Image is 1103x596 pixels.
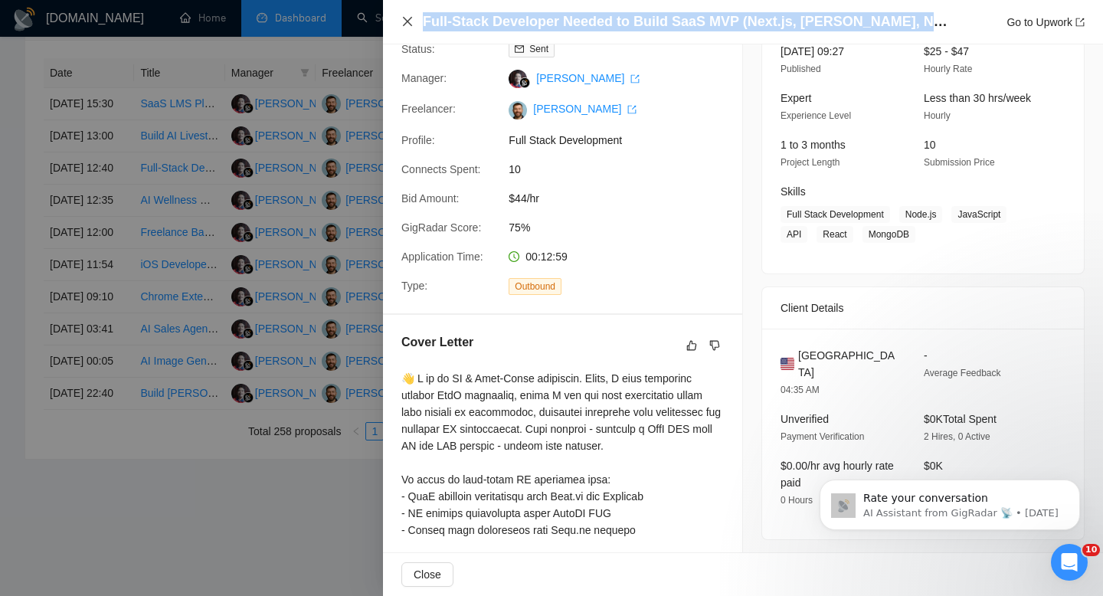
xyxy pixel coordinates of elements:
span: 1 to 3 months [781,139,846,151]
span: Unverified [781,413,829,425]
span: Skills [781,185,806,198]
span: Outbound [509,278,561,295]
span: Manager: [401,72,447,84]
span: React [817,226,853,243]
span: $25 - $47 [924,45,969,57]
span: mail [515,44,524,54]
span: [DATE] 09:27 [781,45,844,57]
span: Application Time: [401,251,483,263]
span: 10 [509,161,738,178]
span: 04:35 AM [781,385,820,395]
span: Expert [781,92,811,104]
a: [PERSON_NAME] export [533,103,637,115]
span: export [1075,18,1085,27]
iframe: Intercom notifications message [797,447,1103,555]
span: API [781,226,807,243]
span: Hourly [924,110,951,121]
span: clock-circle [509,251,519,262]
span: Hourly Rate [924,64,972,74]
span: close [401,15,414,28]
span: Average Feedback [924,368,1001,378]
iframe: Intercom live chat [1051,544,1088,581]
span: 0 Hours [781,495,813,506]
span: export [630,74,640,84]
span: Sent [529,44,548,54]
span: Full Stack Development [509,132,738,149]
span: Node.js [899,206,943,223]
span: [GEOGRAPHIC_DATA] [798,347,899,381]
button: like [682,336,701,355]
img: c1-JWQDXWEy3CnA6sRtFzzU22paoDq5cZnWyBNc3HWqwvuW0qNnjm1CMP-YmbEEtPC [509,101,527,120]
span: Payment Verification [781,431,864,442]
span: Profile: [401,134,435,146]
h5: Cover Letter [401,333,473,352]
span: $0K Total Spent [924,413,997,425]
span: Connects Spent: [401,163,481,175]
span: Close [414,566,441,583]
span: MongoDB [862,226,915,243]
span: 2 Hires, 0 Active [924,431,990,442]
a: [PERSON_NAME] export [536,72,640,84]
span: 75% [509,219,738,236]
span: $44/hr [509,190,738,207]
span: JavaScript [951,206,1006,223]
span: Full Stack Development [781,206,890,223]
img: 🇺🇸 [781,355,794,372]
button: Close [401,562,453,587]
span: Type: [401,280,427,292]
span: GigRadar Score: [401,221,481,234]
button: Close [401,15,414,28]
span: $0.00/hr avg hourly rate paid [781,460,894,489]
img: gigradar-bm.png [519,77,530,88]
span: Published [781,64,821,74]
h4: Full-Stack Developer Needed to Build SaaS MVP (Next.js, [PERSON_NAME], Node.js, AI/PDF Parsing) [423,12,951,31]
span: dislike [709,339,720,352]
div: Client Details [781,287,1065,329]
span: Submission Price [924,157,995,168]
span: 10 [924,139,936,151]
span: Bid Amount: [401,192,460,205]
span: 00:12:59 [525,251,568,263]
button: dislike [705,336,724,355]
a: Go to Upworkexport [1006,16,1085,28]
span: 10 [1082,544,1100,556]
span: Less than 30 hrs/week [924,92,1031,104]
span: Project Length [781,157,840,168]
span: Freelancer: [401,103,456,115]
span: export [627,105,637,114]
span: Experience Level [781,110,851,121]
span: Status: [401,43,435,55]
span: - [924,349,928,362]
span: like [686,339,697,352]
